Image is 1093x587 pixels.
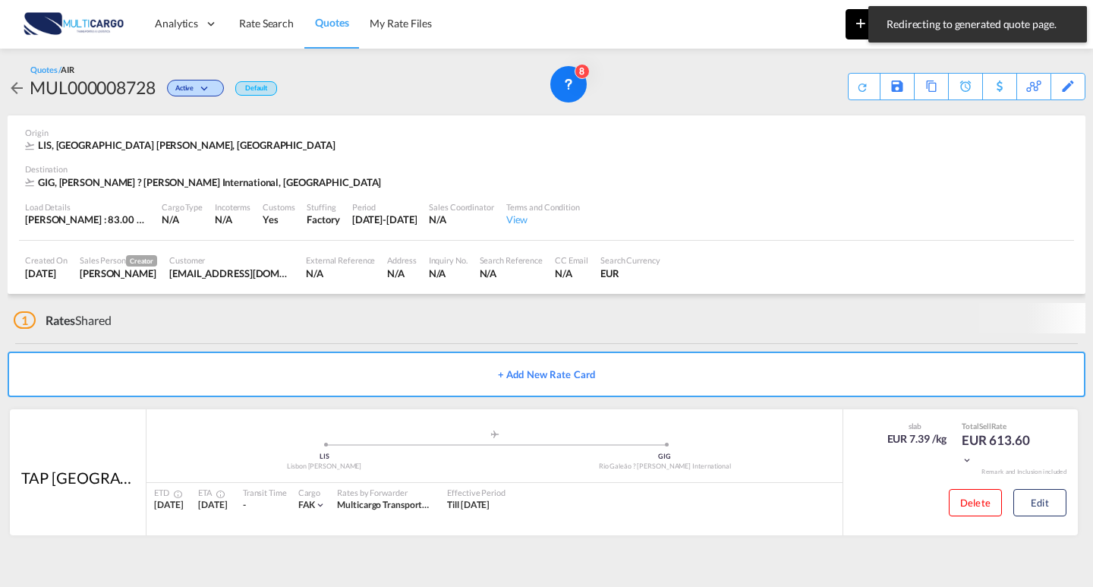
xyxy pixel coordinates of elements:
[61,65,74,74] span: AIR
[495,452,836,462] div: GIG
[970,468,1078,476] div: Remark and Inclusion included
[480,254,543,266] div: Search Reference
[555,254,588,266] div: CC Email
[175,84,197,98] span: Active
[162,213,203,226] div: N/A
[495,462,836,472] div: Rio Galeão ? [PERSON_NAME] International
[198,499,227,510] span: [DATE]
[14,312,112,329] div: Shared
[306,267,375,280] div: N/A
[80,254,157,267] div: Sales Person
[155,16,198,31] span: Analytics
[243,487,287,498] div: Transit Time
[154,499,183,510] span: [DATE]
[856,74,872,93] div: Quote PDF is not available at this time
[169,267,294,280] div: pricing@hislogistic.com pricing@hislogistic.com
[962,421,1038,431] div: Total Rate
[25,175,385,189] div: GIG, Rio Galeão ? Tom Jobim International, Europe
[154,452,495,462] div: LIS
[506,213,580,226] div: View
[370,17,432,30] span: My Rate Files
[25,213,150,226] div: [PERSON_NAME] : 83.00 KG | Volumetric Wt : 52.80 KG
[23,7,125,41] img: 82db67801a5411eeacfdbd8acfa81e61.png
[25,267,68,280] div: 8 Oct 2025
[307,213,339,226] div: Factory Stuffing
[352,201,417,213] div: Period
[162,201,203,213] div: Cargo Type
[215,201,250,213] div: Incoterms
[154,462,495,472] div: Lisbon [PERSON_NAME]
[243,499,287,512] div: -
[949,489,1002,516] button: Delete
[846,9,915,39] button: icon-plus 400-fgNewicon-chevron-down
[212,490,221,499] md-icon: Estimated Time Of Arrival
[307,201,339,213] div: Stuffing
[235,81,277,96] div: Default
[600,254,660,266] div: Search Currency
[25,138,339,152] div: LIS, Lisbon Portela, Europe
[962,431,1038,468] div: EUR 613.60
[447,499,490,512] div: Till 12 Oct 2025
[447,487,505,498] div: Effective Period
[337,499,432,512] div: Multicargo Transportes e Logistica
[46,313,76,327] span: Rates
[154,487,183,498] div: ETD
[8,79,26,97] md-icon: icon-arrow-left
[167,80,224,96] div: Change Status Here
[38,139,335,151] span: LIS, [GEOGRAPHIC_DATA] [PERSON_NAME], [GEOGRAPHIC_DATA]
[337,487,432,498] div: Rates by Forwarder
[156,75,228,99] div: Change Status Here
[8,352,1085,397] button: + Add New Rate Card
[298,499,316,510] span: FAK
[14,311,36,329] span: 1
[21,467,135,488] div: TAP Portugal
[962,455,972,465] md-icon: icon-chevron-down
[447,499,490,510] span: Till [DATE]
[197,85,216,93] md-icon: icon-chevron-down
[80,267,157,280] div: Ricardo Macedo
[8,75,30,99] div: icon-arrow-left
[263,213,295,226] div: Yes
[852,17,909,29] span: New
[887,431,947,447] div: EUR 7.39 /kg
[882,17,1073,32] span: Redirecting to generated quote page.
[126,255,157,267] span: Creator
[884,421,947,431] div: slab
[429,254,468,266] div: Inquiry No.
[30,75,156,99] div: MUL000008728
[25,254,68,266] div: Created On
[30,64,74,75] div: Quotes /AIR
[169,490,178,499] md-icon: Estimated Time Of Departure
[25,163,1068,175] div: Destination
[854,79,871,96] md-icon: icon-refresh
[25,127,1068,138] div: Origin
[1013,489,1066,516] button: Edit
[979,421,991,431] span: Sell
[387,254,416,266] div: Address
[337,499,473,510] span: Multicargo Transportes e Logistica
[555,267,588,280] div: N/A
[25,201,150,213] div: Load Details
[298,487,326,498] div: Cargo
[852,14,870,32] md-icon: icon-plus 400-fg
[429,201,493,213] div: Sales Coordinator
[239,17,294,30] span: Rate Search
[480,267,543,280] div: N/A
[315,500,326,510] md-icon: icon-chevron-down
[387,267,416,280] div: N/A
[198,487,227,498] div: ETA
[506,201,580,213] div: Terms and Condition
[429,267,468,280] div: N/A
[352,213,417,226] div: 12 Oct 2025
[880,74,914,99] div: Save As Template
[215,213,232,226] div: N/A
[486,431,504,438] md-icon: assets/icons/custom/roll-o-plane.svg
[429,213,493,226] div: N/A
[315,16,348,29] span: Quotes
[306,254,375,266] div: External Reference
[263,201,295,213] div: Customs
[600,267,660,280] div: EUR
[169,254,294,266] div: Customer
